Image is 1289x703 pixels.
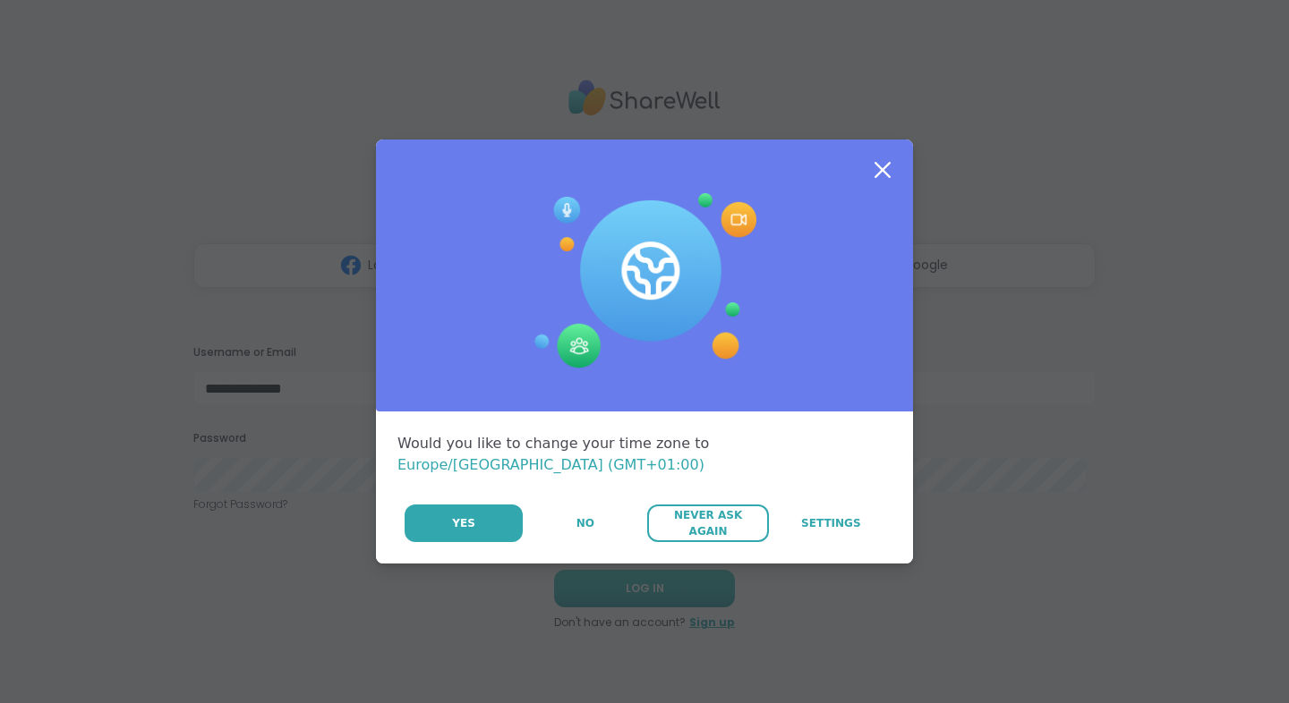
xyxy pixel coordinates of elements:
[533,193,756,368] img: Session Experience
[405,504,523,542] button: Yes
[576,515,594,531] span: No
[801,515,861,531] span: Settings
[647,504,768,542] button: Never Ask Again
[525,504,645,542] button: No
[656,507,759,539] span: Never Ask Again
[397,433,892,476] div: Would you like to change your time zone to
[397,456,704,473] span: Europe/[GEOGRAPHIC_DATA] (GMT+01:00)
[452,515,475,531] span: Yes
[771,504,892,542] a: Settings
